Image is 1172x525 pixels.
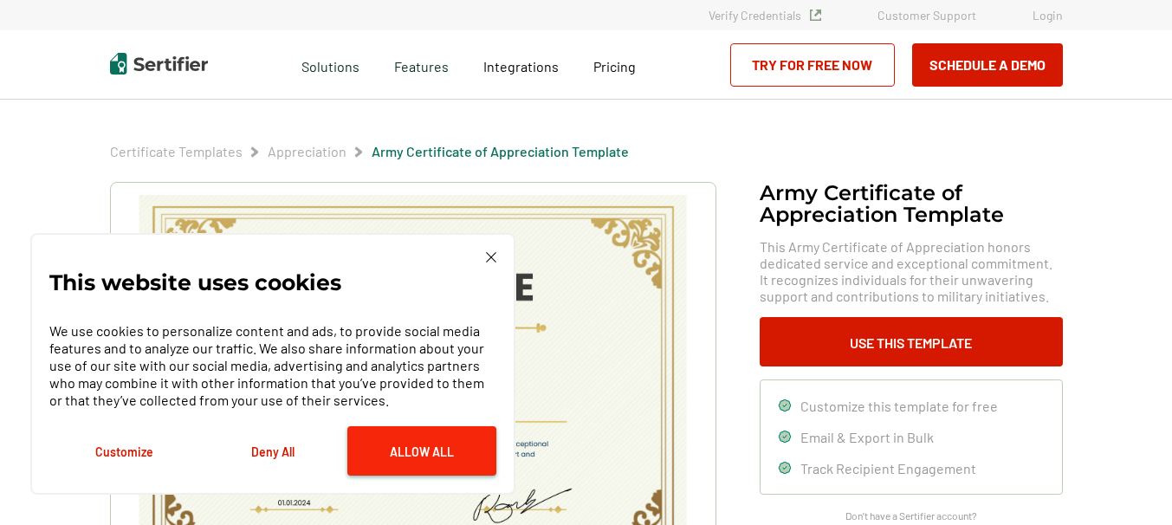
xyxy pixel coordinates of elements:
button: Deny All [198,426,347,476]
a: Login [1033,8,1063,23]
img: Cookie Popup Close [486,252,496,262]
div: Breadcrumb [110,143,629,160]
button: Schedule a Demo [912,43,1063,87]
a: Try for Free Now [730,43,895,87]
iframe: Chat Widget [1085,442,1172,525]
p: This website uses cookies [49,274,341,291]
span: Appreciation [268,143,346,160]
span: This Army Certificate of Appreciation honors dedicated service and exceptional commitment. It rec... [760,238,1063,304]
span: Army Certificate of Appreciation​ Template [372,143,629,160]
p: We use cookies to personalize content and ads, to provide social media features and to analyze ou... [49,322,496,409]
a: Pricing [593,54,636,75]
button: Customize [49,426,198,476]
a: Integrations [483,54,559,75]
a: Verify Credentials [709,8,821,23]
a: Customer Support [877,8,976,23]
span: Track Recipient Engagement [800,460,976,476]
button: Allow All [347,426,496,476]
span: Features [394,54,449,75]
span: Email & Export in Bulk [800,429,934,445]
span: Integrations [483,58,559,75]
span: Customize this template for free [800,398,998,414]
button: Use This Template [760,317,1063,366]
a: Certificate Templates [110,143,243,159]
h1: Army Certificate of Appreciation​ Template [760,182,1063,225]
a: Appreciation [268,143,346,159]
img: Sertifier | Digital Credentialing Platform [110,53,208,75]
a: Army Certificate of Appreciation​ Template [372,143,629,159]
span: Solutions [301,54,359,75]
span: Pricing [593,58,636,75]
span: Don’t have a Sertifier account? [845,508,977,524]
span: Certificate Templates [110,143,243,160]
img: Verified [810,10,821,21]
